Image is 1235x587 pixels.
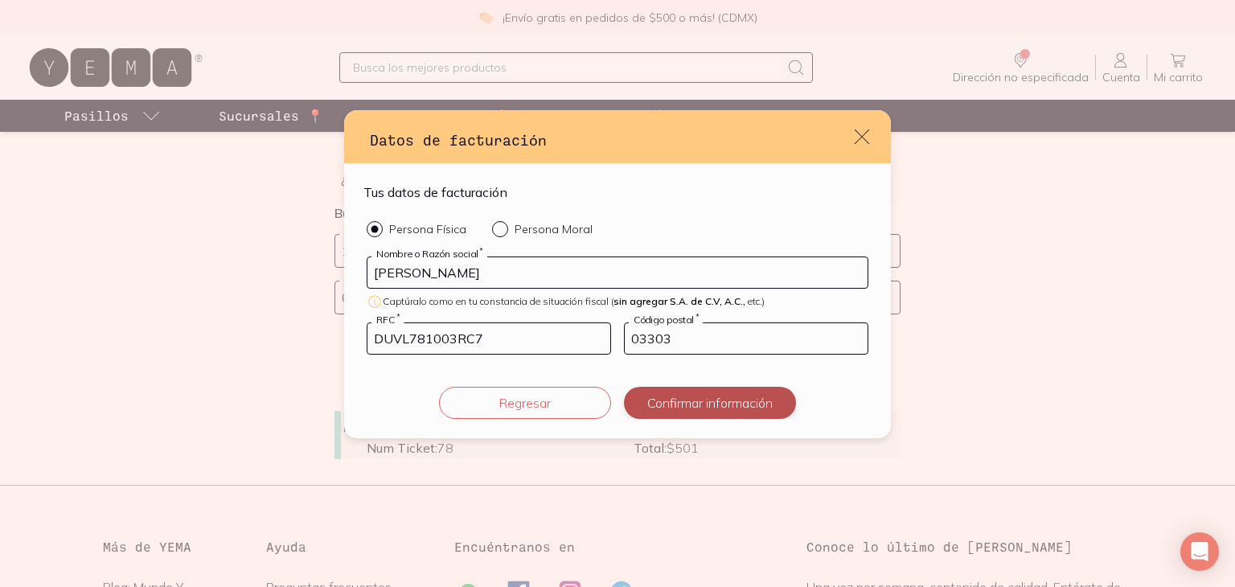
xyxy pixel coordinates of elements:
h3: Datos de facturación [370,129,852,150]
div: default [344,110,891,438]
span: Captúralo como en tu constancia de situación fiscal ( etc.) [383,295,765,307]
p: Persona Física [389,222,466,236]
label: Nombre o Razón social [371,248,487,260]
h4: Tus datos de facturación [363,183,507,202]
button: Regresar [439,387,611,419]
div: Open Intercom Messenger [1180,532,1219,571]
label: Código postal [629,314,703,326]
button: Confirmar información [624,387,796,419]
p: Persona Moral [515,222,593,236]
span: sin agregar S.A. de C.V, A.C., [613,295,745,307]
label: RFC [371,314,404,326]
